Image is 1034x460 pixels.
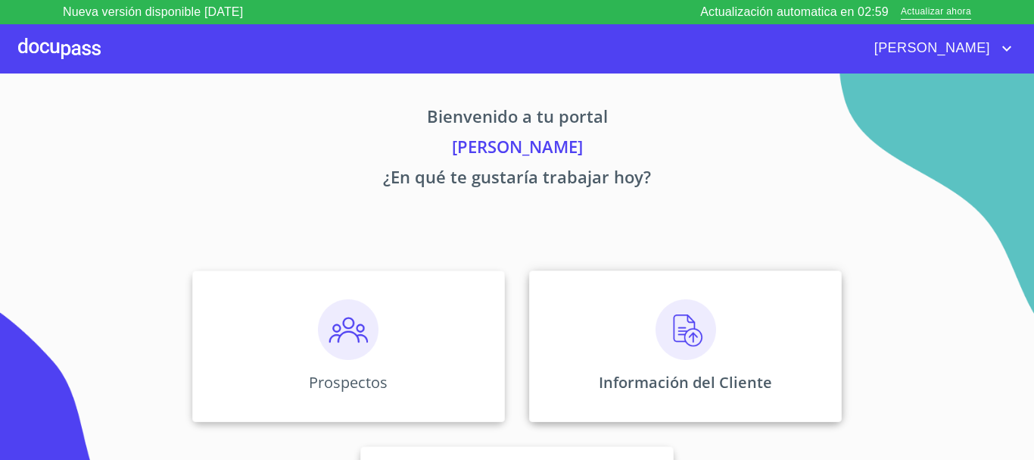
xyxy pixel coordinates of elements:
p: Prospectos [309,372,388,393]
span: Actualizar ahora [901,5,971,20]
p: Bienvenido a tu portal [51,104,983,134]
img: carga.png [656,299,716,360]
p: [PERSON_NAME] [51,134,983,164]
span: [PERSON_NAME] [863,36,998,61]
p: Actualización automatica en 02:59 [700,3,889,21]
img: prospectos.png [318,299,378,360]
p: Nueva versión disponible [DATE] [63,3,243,21]
p: Información del Cliente [599,372,772,393]
button: account of current user [863,36,1016,61]
p: ¿En qué te gustaría trabajar hoy? [51,164,983,195]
